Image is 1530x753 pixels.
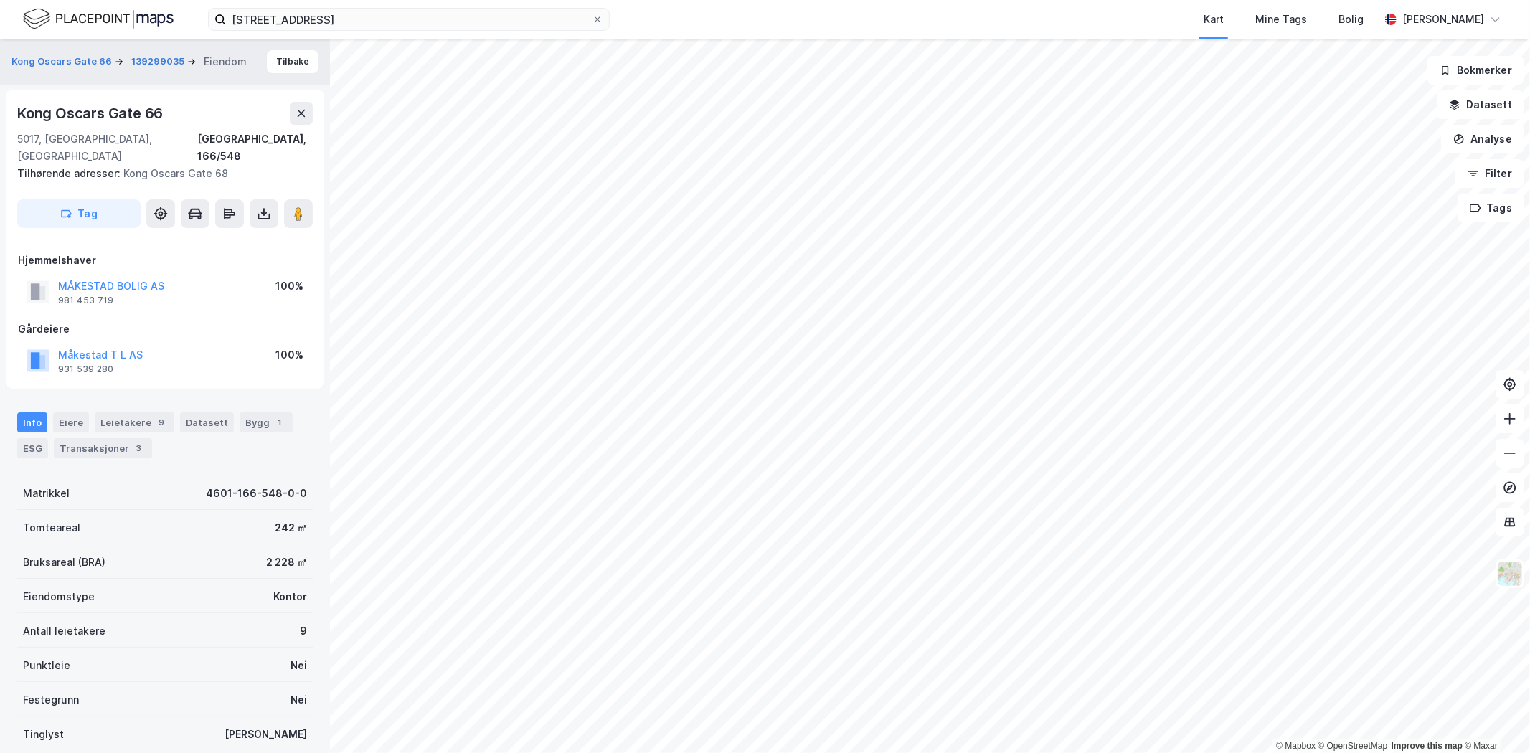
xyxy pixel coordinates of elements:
[95,412,174,432] div: Leietakere
[197,131,313,165] div: [GEOGRAPHIC_DATA], 166/548
[300,622,307,640] div: 9
[17,167,123,179] span: Tilhørende adresser:
[1276,741,1316,751] a: Mapbox
[131,55,187,69] button: 139299035
[240,412,293,432] div: Bygg
[23,622,105,640] div: Antall leietakere
[225,726,307,743] div: [PERSON_NAME]
[1496,560,1524,587] img: Z
[273,588,307,605] div: Kontor
[23,657,70,674] div: Punktleie
[1338,11,1364,28] div: Bolig
[23,519,80,536] div: Tomteareal
[154,415,169,430] div: 9
[23,588,95,605] div: Eiendomstype
[1427,56,1524,85] button: Bokmerker
[1441,125,1524,153] button: Analyse
[17,102,166,125] div: Kong Oscars Gate 66
[275,278,303,295] div: 100%
[132,441,146,455] div: 3
[23,726,64,743] div: Tinglyst
[23,554,105,571] div: Bruksareal (BRA)
[291,691,307,709] div: Nei
[58,295,113,306] div: 981 453 719
[1458,684,1530,753] div: Kontrollprogram for chat
[275,346,303,364] div: 100%
[1204,11,1224,28] div: Kart
[180,412,234,432] div: Datasett
[18,252,312,269] div: Hjemmelshaver
[23,6,174,32] img: logo.f888ab2527a4732fd821a326f86c7f29.svg
[1455,159,1524,188] button: Filter
[1437,90,1524,119] button: Datasett
[54,438,152,458] div: Transaksjoner
[1458,194,1524,222] button: Tags
[53,412,89,432] div: Eiere
[1458,684,1530,753] iframe: Chat Widget
[17,199,141,228] button: Tag
[17,165,301,182] div: Kong Oscars Gate 68
[18,321,312,338] div: Gårdeiere
[1402,11,1484,28] div: [PERSON_NAME]
[58,364,113,375] div: 931 539 280
[11,55,115,69] button: Kong Oscars Gate 66
[1318,741,1388,751] a: OpenStreetMap
[23,485,70,502] div: Matrikkel
[275,519,307,536] div: 242 ㎡
[1255,11,1307,28] div: Mine Tags
[17,412,47,432] div: Info
[206,485,307,502] div: 4601-166-548-0-0
[204,53,247,70] div: Eiendom
[291,657,307,674] div: Nei
[267,50,318,73] button: Tilbake
[1392,741,1463,751] a: Improve this map
[266,554,307,571] div: 2 228 ㎡
[226,9,592,30] input: Søk på adresse, matrikkel, gårdeiere, leietakere eller personer
[273,415,287,430] div: 1
[23,691,79,709] div: Festegrunn
[17,131,197,165] div: 5017, [GEOGRAPHIC_DATA], [GEOGRAPHIC_DATA]
[17,438,48,458] div: ESG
